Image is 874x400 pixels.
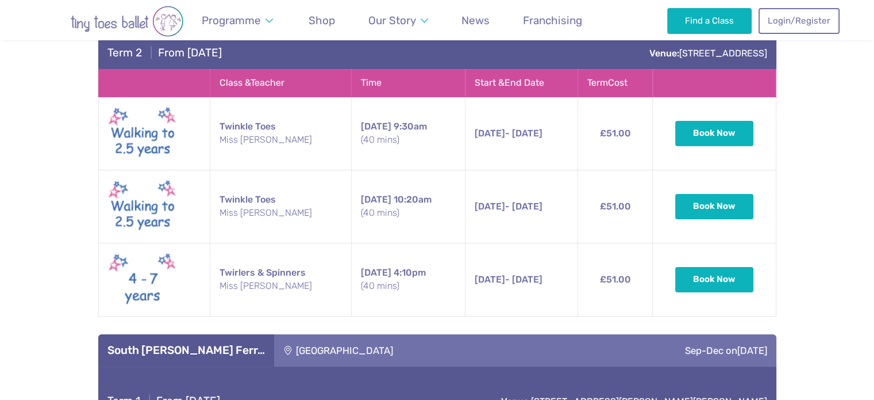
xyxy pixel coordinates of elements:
[363,7,433,34] a: Our Story
[145,46,158,59] span: |
[368,14,416,27] span: Our Story
[475,274,505,285] span: [DATE]
[649,48,679,59] strong: Venue:
[108,250,177,309] img: Twirlers & Spinners New (May 2025)
[210,170,351,243] td: Twinkle Toes
[35,6,219,37] img: tiny toes ballet
[361,121,391,132] span: [DATE]
[456,7,495,34] a: News
[465,70,577,97] th: Start & End Date
[210,97,351,170] td: Twinkle Toes
[274,334,556,367] div: [GEOGRAPHIC_DATA]
[649,48,767,59] a: Venue:[STREET_ADDRESS]
[675,194,753,219] button: Book Now
[107,46,142,59] span: Term 2
[475,128,542,139] span: - [DATE]
[210,243,351,316] td: Twirlers & Spinners
[461,14,490,27] span: News
[309,14,335,27] span: Shop
[518,7,588,34] a: Franchising
[523,14,582,27] span: Franchising
[202,14,261,27] span: Programme
[220,134,342,146] small: Miss [PERSON_NAME]
[475,128,505,139] span: [DATE]
[108,104,177,163] img: Walking to Twinkle New (May 2025)
[361,207,456,219] small: (40 mins)
[351,70,465,97] th: Time
[107,344,265,357] h3: South [PERSON_NAME] Ferr…
[577,170,653,243] td: £51.00
[737,345,767,356] span: [DATE]
[107,46,222,60] h4: From [DATE]
[361,134,456,146] small: (40 mins)
[197,7,279,34] a: Programme
[351,243,465,316] td: 4:10pm
[556,334,776,367] div: Sep-Dec on
[577,70,653,97] th: Term Cost
[577,243,653,316] td: £51.00
[220,207,342,219] small: Miss [PERSON_NAME]
[108,177,177,236] img: Walking to Twinkle New (May 2025)
[361,280,456,292] small: (40 mins)
[361,267,391,278] span: [DATE]
[475,274,542,285] span: - [DATE]
[577,97,653,170] td: £51.00
[210,70,351,97] th: Class & Teacher
[351,97,465,170] td: 9:30am
[361,194,391,205] span: [DATE]
[220,280,342,292] small: Miss [PERSON_NAME]
[667,8,752,33] a: Find a Class
[759,8,839,33] a: Login/Register
[475,201,542,212] span: - [DATE]
[675,267,753,292] button: Book Now
[303,7,341,34] a: Shop
[351,170,465,243] td: 10:20am
[475,201,505,212] span: [DATE]
[675,121,753,146] button: Book Now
